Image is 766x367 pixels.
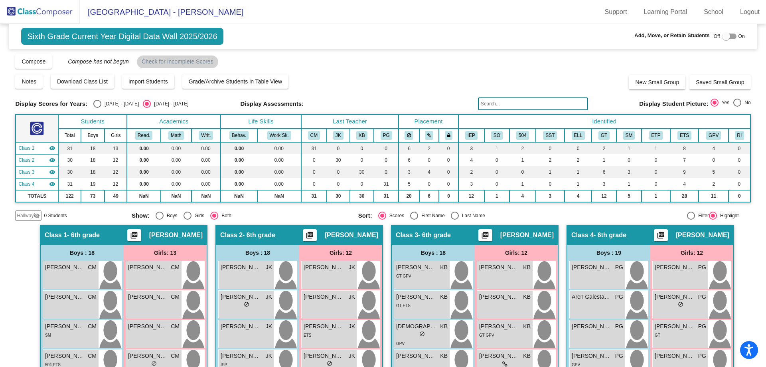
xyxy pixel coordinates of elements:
[728,190,750,202] td: 0
[333,131,344,140] button: JK
[356,131,367,140] button: KB
[439,178,458,190] td: 0
[598,6,634,18] a: Support
[127,190,161,202] td: NaN
[399,190,419,202] td: 20
[458,178,485,190] td: 3
[127,154,161,166] td: 0.00
[299,245,382,261] div: Girls: 12
[266,263,272,272] span: JK
[642,129,670,142] th: Extra time (parent)
[639,100,708,107] span: Display Student Picture:
[257,190,301,202] td: NaN
[565,154,592,166] td: 2
[616,142,642,154] td: 1
[257,142,301,154] td: 0.00
[220,231,243,239] span: Class 2
[458,129,485,142] th: Individualized Education Plan
[221,166,257,178] td: 0.00
[93,100,188,108] mat-radio-group: Select an option
[419,178,439,190] td: 0
[221,178,257,190] td: 0.00
[349,293,355,301] span: JK
[418,231,451,239] span: - 6th grade
[243,231,275,239] span: - 6th grade
[22,78,36,85] span: Notes
[149,231,203,239] span: [PERSON_NAME]
[697,6,730,18] a: School
[349,263,355,272] span: JK
[418,212,445,219] div: First Name
[301,129,327,142] th: Christine Matthews
[699,154,728,166] td: 0
[327,129,349,142] th: Jennifer Kazak
[34,212,40,219] mat-icon: visibility_off
[536,129,565,142] th: Student Success Team
[509,166,536,178] td: 0
[80,6,243,18] span: [GEOGRAPHIC_DATA] - [PERSON_NAME]
[655,293,695,301] span: [PERSON_NAME]
[396,231,418,239] span: Class 3
[399,142,419,154] td: 6
[616,154,642,166] td: 0
[654,229,668,241] button: Print Students Details
[49,169,55,175] mat-icon: visibility
[741,99,750,106] div: No
[440,293,448,301] span: KB
[419,154,439,166] td: 0
[16,190,58,202] td: TOTALS
[350,154,374,166] td: 0
[634,32,710,40] span: Add, Move, or Retain Students
[301,190,327,202] td: 31
[135,131,153,140] button: Read.
[128,263,168,272] span: [PERSON_NAME]
[45,293,85,301] span: [PERSON_NAME]
[419,166,439,178] td: 4
[221,115,301,129] th: Life Skills
[218,212,231,219] div: Both
[711,99,751,109] mat-radio-group: Select an option
[719,99,730,106] div: Yes
[58,115,127,129] th: Students
[677,131,691,140] button: ETS
[616,166,642,178] td: 3
[171,263,180,272] span: CM
[440,263,448,272] span: KB
[676,231,729,239] span: [PERSON_NAME]
[459,212,485,219] div: Last Name
[21,28,223,45] span: Sixth Grade Current Year Digital Data Wall 2025/2026
[105,190,127,202] td: 49
[301,178,327,190] td: 0
[18,157,34,164] span: Class 2
[543,131,557,140] button: SST
[350,190,374,202] td: 30
[221,263,261,272] span: [PERSON_NAME]
[734,6,766,18] a: Logout
[699,129,728,142] th: Good Parent Volunteer
[592,166,616,178] td: 6
[699,142,728,154] td: 4
[127,178,161,190] td: 0.00
[308,131,320,140] button: CM
[728,154,750,166] td: 0
[565,178,592,190] td: 1
[327,154,349,166] td: 30
[191,178,221,190] td: 0.00
[399,129,419,142] th: Keep away students
[16,178,58,190] td: Paula Ghermezian - 6th grade
[458,166,485,178] td: 2
[638,6,694,18] a: Learning Portal
[656,231,665,242] mat-icon: picture_as_pdf
[738,33,745,40] span: On
[523,263,531,272] span: KB
[484,129,509,142] th: Speech Only
[706,131,721,140] button: GPV
[484,190,509,202] td: 1
[58,142,81,154] td: 31
[161,154,191,166] td: 0.00
[191,166,221,178] td: 0.00
[615,293,623,301] span: PG
[44,212,67,219] span: 0 Students
[699,178,728,190] td: 2
[458,115,750,129] th: Identified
